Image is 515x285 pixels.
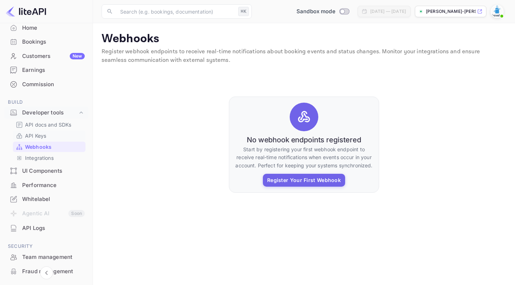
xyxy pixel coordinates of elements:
img: LiteAPI logo [6,6,46,17]
h6: No webhook endpoints registered [247,136,361,144]
button: Collapse navigation [40,266,53,279]
div: [DATE] — [DATE] [370,8,406,15]
a: Team management [4,250,88,264]
p: Integrations [25,154,54,162]
img: Horvath Attila Gabor [491,6,503,17]
div: Bookings [4,35,88,49]
span: Sandbox mode [296,8,335,16]
div: Home [4,21,88,35]
a: Earnings [4,63,88,77]
div: Performance [22,181,85,190]
a: Home [4,21,88,34]
div: API docs and SDKs [13,119,85,130]
a: UI Components [4,164,88,177]
a: Commission [4,78,88,91]
div: API Logs [22,224,85,232]
a: Bookings [4,35,88,48]
p: Webhooks [102,32,506,46]
div: Team management [22,253,85,261]
div: UI Components [4,164,88,178]
a: Integrations [16,154,83,162]
div: Developer tools [4,107,88,119]
div: Developer tools [22,109,78,117]
div: Integrations [13,153,85,163]
div: New [70,53,85,59]
p: Webhooks [25,143,51,151]
a: Fraud management [4,265,88,278]
a: API Logs [4,221,88,235]
div: Fraud management [4,265,88,279]
div: Bookings [22,38,85,46]
input: Search (e.g. bookings, documentation) [116,4,235,19]
div: Commission [22,80,85,89]
a: Webhooks [16,143,83,151]
div: Switch to Production mode [294,8,352,16]
a: CustomersNew [4,49,88,63]
a: Whitelabel [4,192,88,206]
button: Register Your First Webhook [263,174,345,187]
p: API docs and SDKs [25,121,72,128]
div: UI Components [22,167,85,175]
div: Performance [4,178,88,192]
div: Commission [4,78,88,92]
div: Webhooks [13,142,85,152]
span: Build [4,98,88,106]
div: API Keys [13,131,85,141]
a: Performance [4,178,88,192]
div: Home [22,24,85,32]
div: Earnings [22,66,85,74]
div: ⌘K [238,7,249,16]
p: API Keys [25,132,46,139]
div: Whitelabel [22,195,85,203]
p: Register webhook endpoints to receive real-time notifications about booking events and status cha... [102,48,506,65]
p: Start by registering your first webhook endpoint to receive real-time notifications when events o... [235,146,373,169]
a: API docs and SDKs [16,121,83,128]
p: [PERSON_NAME]-[PERSON_NAME]-b... [426,8,476,15]
span: Security [4,242,88,250]
div: Customers [22,52,85,60]
div: Fraud management [22,267,85,276]
a: API Keys [16,132,83,139]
